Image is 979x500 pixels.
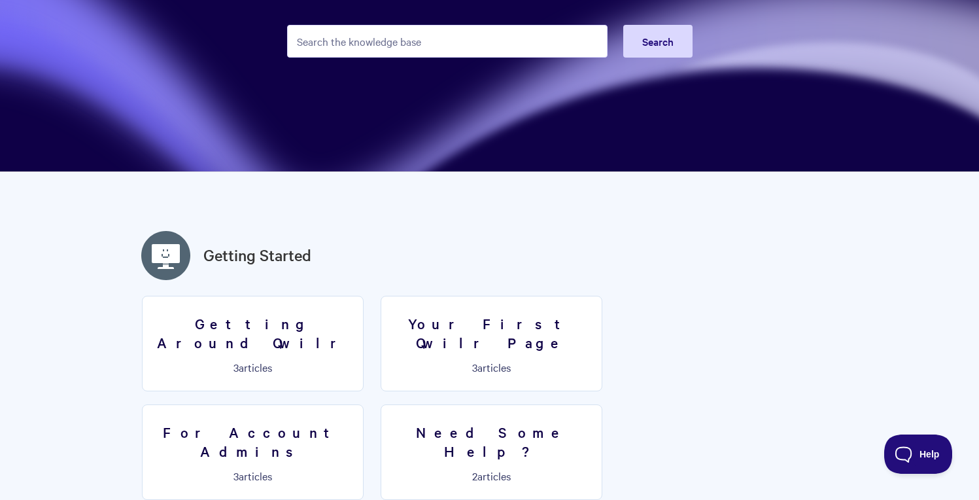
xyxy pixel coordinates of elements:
[142,404,364,500] a: For Account Admins 3articles
[233,469,239,483] span: 3
[389,470,594,482] p: articles
[233,360,239,374] span: 3
[142,296,364,391] a: Getting Around Qwilr 3articles
[287,25,608,58] input: Search the knowledge base
[389,361,594,373] p: articles
[472,360,477,374] span: 3
[389,423,594,460] h3: Need Some Help?
[203,243,311,267] a: Getting Started
[150,361,355,373] p: articles
[381,296,602,391] a: Your First Qwilr Page 3articles
[381,404,602,500] a: Need Some Help? 2articles
[150,423,355,460] h3: For Account Admins
[389,314,594,351] h3: Your First Qwilr Page
[150,470,355,482] p: articles
[642,34,674,48] span: Search
[623,25,693,58] button: Search
[472,469,477,483] span: 2
[150,314,355,351] h3: Getting Around Qwilr
[884,435,953,474] iframe: Toggle Customer Support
